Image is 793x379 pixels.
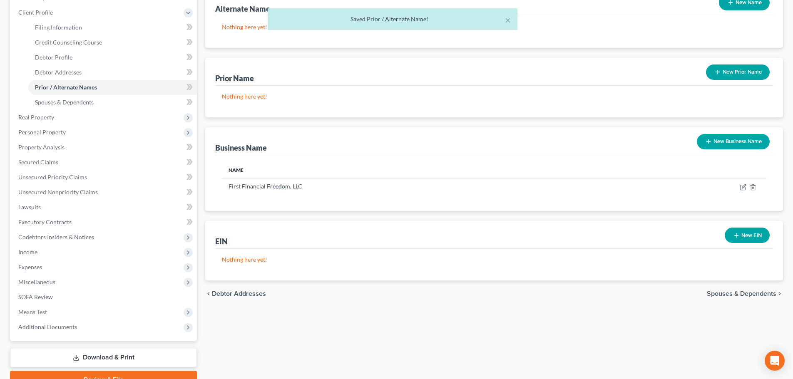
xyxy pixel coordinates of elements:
a: Unsecured Nonpriority Claims [12,185,197,200]
span: Secured Claims [18,159,58,166]
span: Lawsuits [18,203,41,211]
span: Unsecured Priority Claims [18,173,87,181]
a: Executory Contracts [12,215,197,230]
a: Property Analysis [12,140,197,155]
span: Debtor Profile [35,54,72,61]
button: New Business Name [697,134,770,149]
span: Executory Contracts [18,218,72,225]
span: Spouses & Dependents [707,290,776,297]
span: Real Property [18,114,54,121]
a: Lawsuits [12,200,197,215]
i: chevron_right [776,290,783,297]
span: Income [18,248,37,255]
div: Prior Name [215,73,254,83]
th: Name [222,162,616,178]
p: Nothing here yet! [222,255,766,264]
button: chevron_left Debtor Addresses [205,290,266,297]
a: Download & Print [10,348,197,367]
span: Spouses & Dependents [35,99,94,106]
a: Debtor Addresses [28,65,197,80]
span: Means Test [18,308,47,315]
button: New Prior Name [706,64,770,80]
span: Miscellaneous [18,278,55,285]
div: Open Intercom Messenger [765,351,785,371]
span: Credit Counseling Course [35,39,102,46]
div: EIN [215,236,228,246]
span: Debtor Addresses [35,69,82,76]
span: Unsecured Nonpriority Claims [18,188,98,196]
a: Debtor Profile [28,50,197,65]
a: Unsecured Priority Claims [12,170,197,185]
div: Alternate Name [215,4,270,14]
button: Spouses & Dependents chevron_right [707,290,783,297]
span: Personal Property [18,129,66,136]
td: First Financial Freedom, LLC [222,178,616,194]
span: Debtor Addresses [212,290,266,297]
span: SOFA Review [18,293,53,300]
div: Business Name [215,143,267,153]
button: × [505,15,511,25]
span: Codebtors Insiders & Notices [18,233,94,240]
a: Spouses & Dependents [28,95,197,110]
span: Additional Documents [18,323,77,330]
span: Prior / Alternate Names [35,84,97,91]
button: New EIN [725,228,770,243]
i: chevron_left [205,290,212,297]
span: Expenses [18,263,42,270]
div: Saved Prior / Alternate Name! [274,15,511,23]
a: Prior / Alternate Names [28,80,197,95]
a: SOFA Review [12,290,197,305]
a: Credit Counseling Course [28,35,197,50]
a: Secured Claims [12,155,197,170]
p: Nothing here yet! [222,92,766,101]
span: Property Analysis [18,144,65,151]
